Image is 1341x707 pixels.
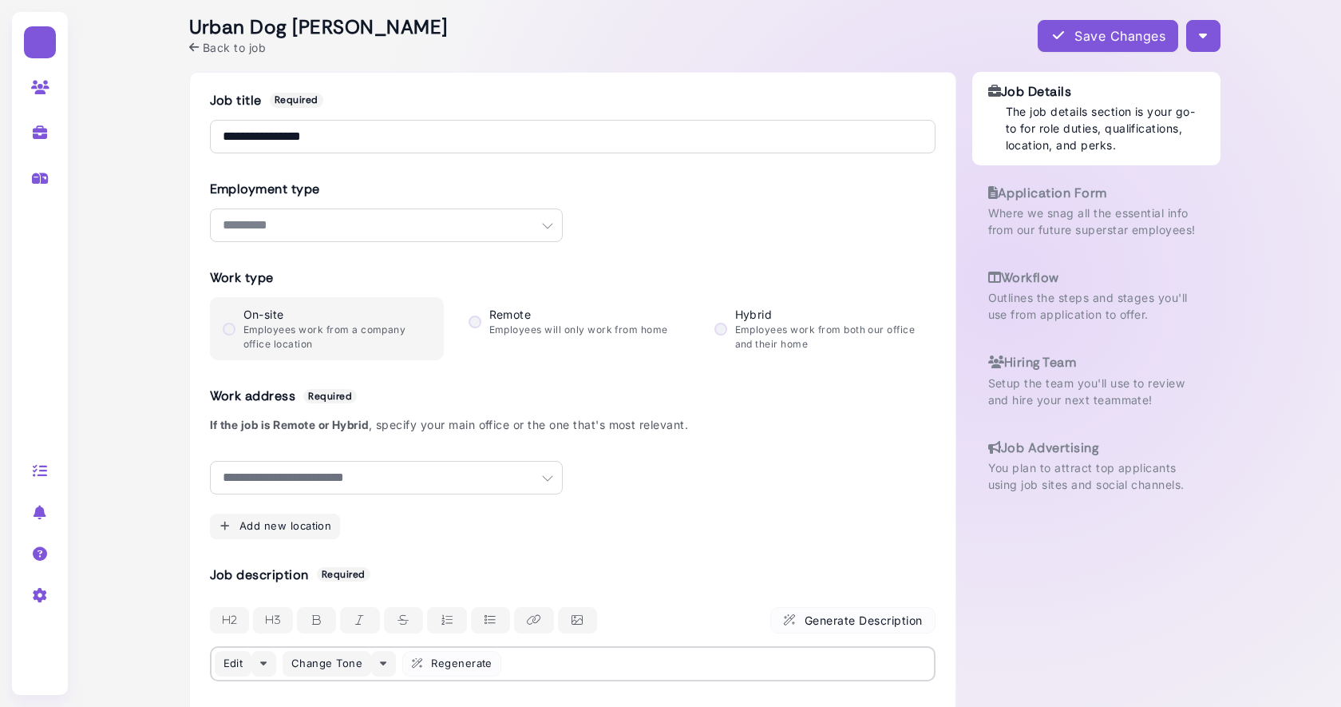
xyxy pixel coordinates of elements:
input: On-site Employees work from a company office location [223,323,235,336]
h3: Work address [210,388,936,403]
div: Edit [223,656,243,672]
h3: Job title [210,93,936,108]
h3: Job Details [988,84,1205,99]
span: Hybrid [735,308,773,321]
div: Save Changes [1050,26,1165,46]
p: Outlines the steps and stages you'll use from application to offer. [988,289,1205,323]
h3: Workflow [988,270,1205,285]
button: Add new location [210,514,341,539]
h3: Hiring Team [988,355,1205,370]
p: , specify your main office or the one that's most relevant. [210,416,936,433]
h3: Work type [210,270,936,285]
p: You plan to attract top applicants using job sites and social channels. [988,459,1205,493]
p: Setup the team you'll use to review and hire your next teammate! [988,375,1205,408]
button: Save Changes [1038,20,1178,52]
h3: Application Form [988,185,1205,201]
span: Remote [489,308,532,321]
button: Generate Description [770,607,935,634]
button: Change Tone [283,651,371,677]
p: Where we snag all the essential info from our future superstar employees! [988,205,1205,238]
span: Back to job [203,39,266,56]
span: Required [270,93,323,107]
span: On-site [243,308,284,321]
h2: Urban Dog [PERSON_NAME] [189,16,448,39]
p: The job details section is your go-to for role duties, qualifications, location, and perks. [1006,103,1205,153]
input: Hybrid Employees work from both our office and their home [714,323,727,336]
h3: Job description [210,567,936,582]
span: Required [303,389,357,403]
p: Employees work from both our office and their home [735,323,923,352]
div: Add new location [219,518,332,534]
button: Regenerate [402,651,501,677]
div: Change Tone [291,656,362,672]
p: Employees work from a company office location [243,323,431,352]
p: Employees will only work from home [489,323,668,337]
span: Required [317,567,370,582]
input: Remote Employees will only work from home [469,316,481,328]
b: If the job is Remote or Hybrid [210,418,369,431]
button: Edit [215,651,252,677]
h3: Employment type [210,181,563,197]
h3: Job Advertising [988,440,1205,455]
